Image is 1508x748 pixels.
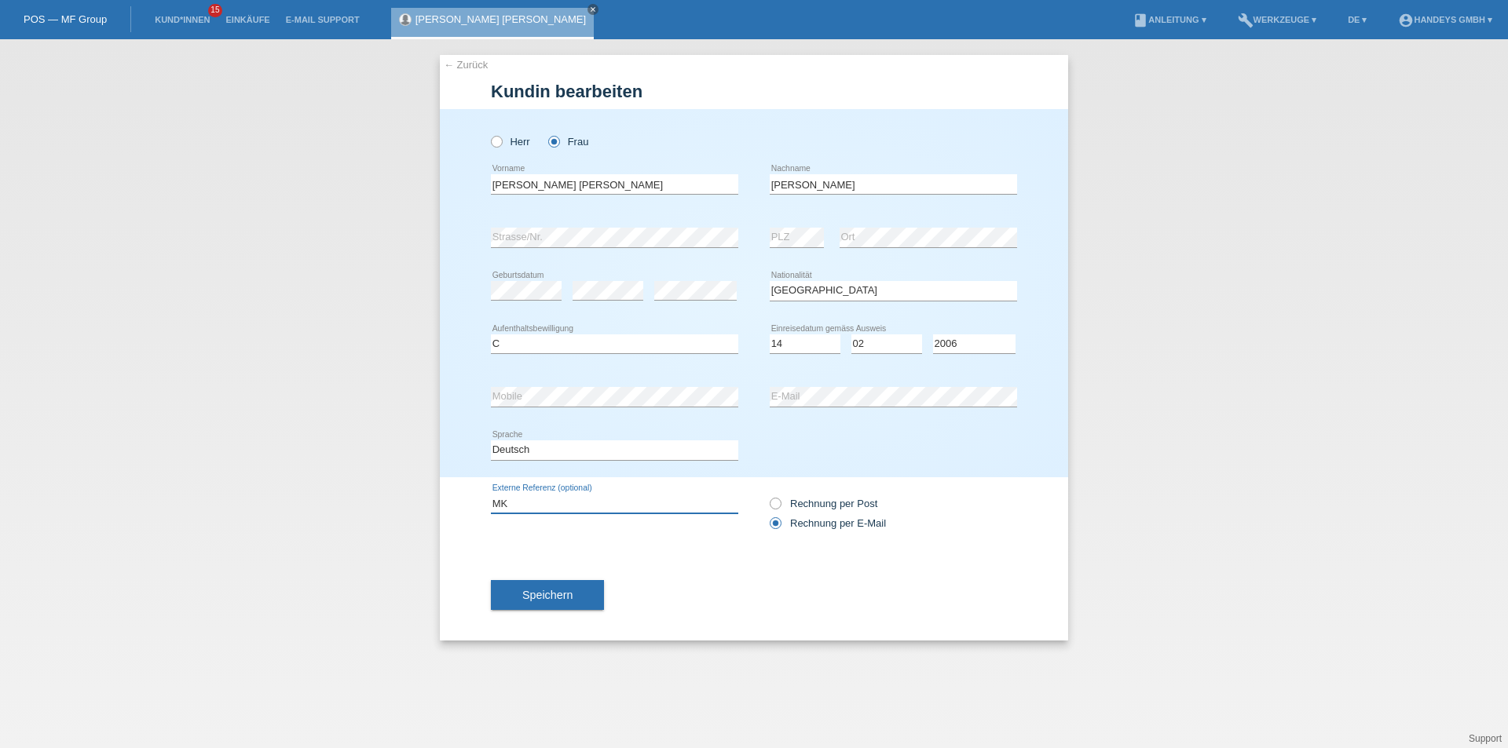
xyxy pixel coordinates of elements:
[1230,15,1325,24] a: buildWerkzeuge ▾
[589,5,597,13] i: close
[1340,15,1374,24] a: DE ▾
[770,498,780,517] input: Rechnung per Post
[24,13,107,25] a: POS — MF Group
[278,15,368,24] a: E-Mail Support
[770,517,780,537] input: Rechnung per E-Mail
[1390,15,1500,24] a: account_circleHandeys GmbH ▾
[1125,15,1213,24] a: bookAnleitung ▾
[548,136,558,146] input: Frau
[491,136,501,146] input: Herr
[1398,13,1414,28] i: account_circle
[1133,13,1148,28] i: book
[587,4,598,15] a: close
[770,517,886,529] label: Rechnung per E-Mail
[1238,13,1254,28] i: build
[491,82,1017,101] h1: Kundin bearbeiten
[1469,733,1502,744] a: Support
[491,580,604,610] button: Speichern
[218,15,277,24] a: Einkäufe
[147,15,218,24] a: Kund*innen
[548,136,588,148] label: Frau
[770,498,877,509] label: Rechnung per Post
[491,136,530,148] label: Herr
[444,59,488,71] a: ← Zurück
[415,13,586,25] a: [PERSON_NAME] [PERSON_NAME]
[208,4,222,17] span: 15
[522,589,573,601] span: Speichern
